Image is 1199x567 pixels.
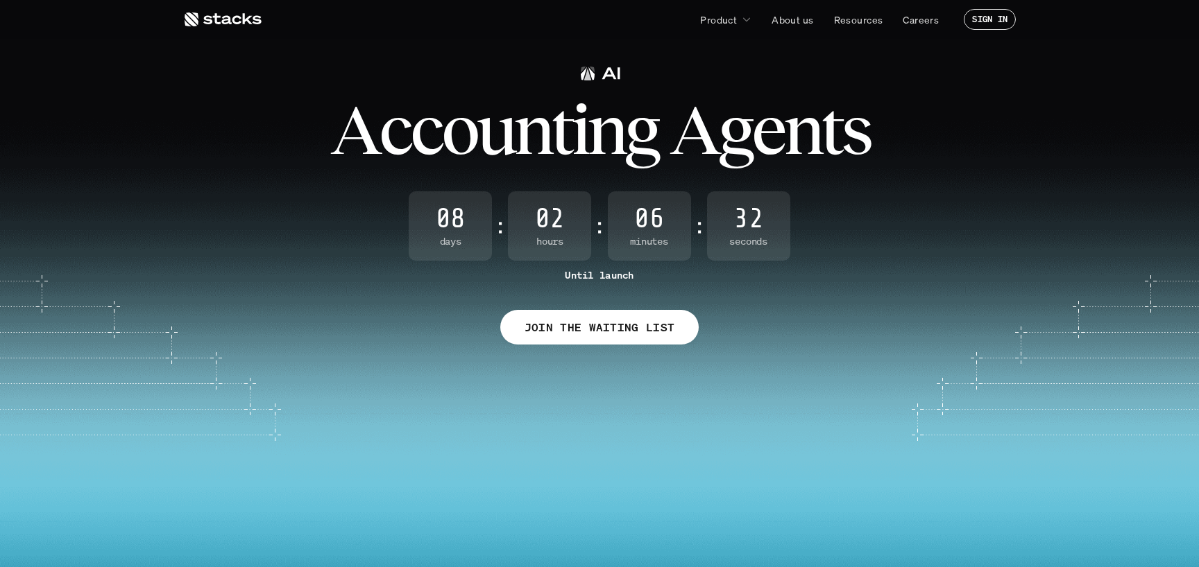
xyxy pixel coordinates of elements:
a: Resources [826,7,892,32]
p: Resources [834,12,883,27]
span: c [379,98,410,161]
p: JOIN THE WAITING LIST [525,317,675,338]
span: 06 [608,205,691,233]
span: Days [409,236,492,247]
span: o [441,98,477,161]
span: 08 [409,205,492,233]
span: 02 [508,205,591,233]
p: About us [772,12,813,27]
span: c [410,98,441,161]
span: n [513,98,551,161]
span: 32 [707,205,790,233]
strong: : [594,214,604,238]
span: i [571,98,587,161]
span: e [751,98,783,161]
span: n [783,98,821,161]
a: Careers [894,7,947,32]
span: Seconds [707,236,790,247]
p: Product [700,12,737,27]
span: s [841,98,869,161]
p: SIGN IN [972,15,1007,24]
span: g [718,98,751,161]
span: A [330,98,379,161]
span: Minutes [608,236,691,247]
strong: : [495,214,505,238]
strong: : [694,214,704,238]
span: n [587,98,624,161]
a: About us [763,7,822,32]
span: A [670,98,718,161]
span: t [821,98,841,161]
span: Hours [508,236,591,247]
span: u [477,98,513,161]
a: SIGN IN [964,9,1016,30]
span: t [551,98,571,161]
span: g [624,98,658,161]
p: Careers [903,12,939,27]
